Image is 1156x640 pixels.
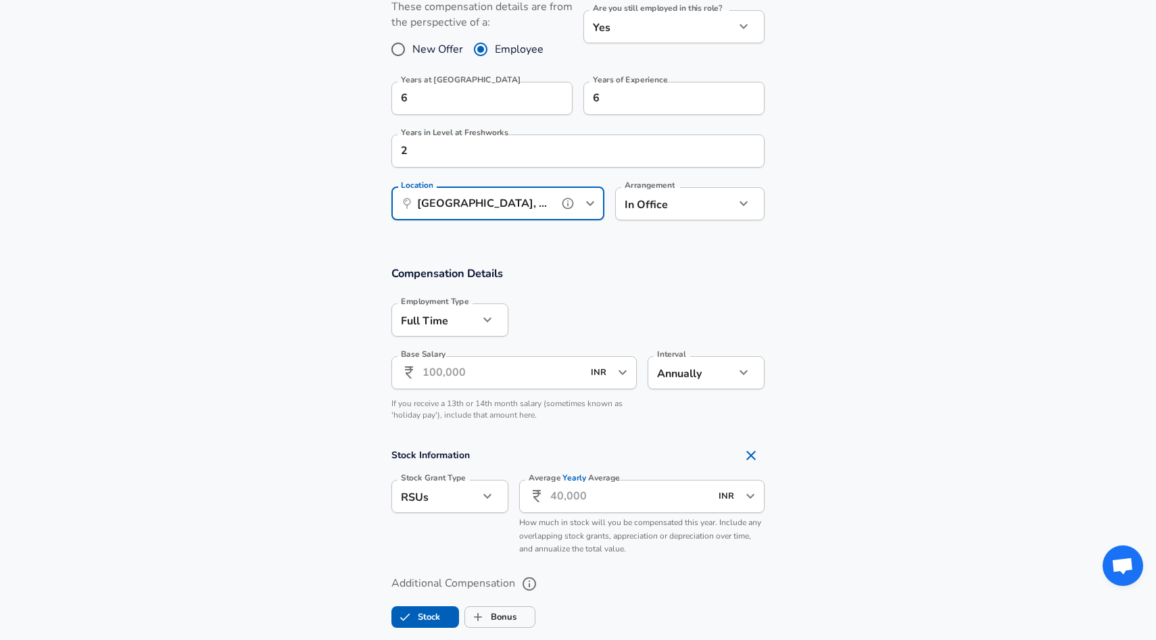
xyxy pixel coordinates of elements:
[495,41,544,57] span: Employee
[465,604,491,630] span: Bonus
[581,194,600,213] button: Open
[391,134,735,168] input: 1
[464,606,535,628] button: BonusBonus
[401,181,433,189] label: Location
[593,76,667,84] label: Years of Experience
[392,604,418,630] span: Stock
[391,398,637,421] p: If you receive a 13th or 14th month salary (sometimes known as 'holiday pay'), include that amoun...
[583,82,735,115] input: 7
[391,303,479,337] div: Full Time
[550,480,711,513] input: 40,000
[518,572,541,595] button: help
[391,442,765,469] h4: Stock Information
[412,41,463,57] span: New Offer
[648,356,735,389] div: Annually
[519,517,761,555] span: How much in stock will you be compensated this year. Include any overlapping stock grants, apprec...
[715,486,742,507] input: USD
[613,363,632,382] button: Open
[1103,545,1143,586] div: Open chat
[401,297,469,305] label: Employment Type
[401,350,445,358] label: Base Salary
[391,266,765,281] h3: Compensation Details
[391,572,765,595] label: Additional Compensation
[738,442,765,469] button: Remove Section
[391,606,459,628] button: StockStock
[583,10,735,43] div: Yes
[587,362,614,383] input: USD
[741,487,760,506] button: Open
[392,604,440,630] label: Stock
[615,187,715,220] div: In Office
[563,472,587,483] span: Yearly
[423,356,583,389] input: 100,000
[391,82,543,115] input: 0
[465,604,516,630] label: Bonus
[401,474,466,482] label: Stock Grant Type
[391,480,479,513] div: RSUs
[401,76,521,84] label: Years at [GEOGRAPHIC_DATA]
[593,4,722,12] label: Are you still employed in this role?
[558,193,578,214] button: help
[529,474,620,482] label: Average Average
[625,181,675,189] label: Arrangement
[657,350,686,358] label: Interval
[401,128,508,137] label: Years in Level at Freshworks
